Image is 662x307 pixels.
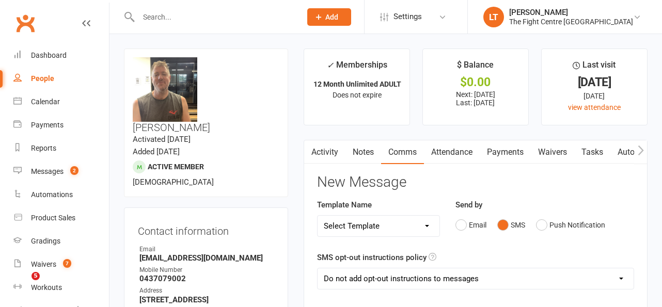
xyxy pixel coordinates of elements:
[31,121,64,129] div: Payments
[139,253,274,263] strong: [EMAIL_ADDRESS][DOMAIN_NAME]
[13,206,109,230] a: Product Sales
[304,140,345,164] a: Activity
[133,57,279,133] h3: [PERSON_NAME]
[317,251,427,264] label: SMS opt-out instructions policy
[325,13,338,21] span: Add
[345,140,381,164] a: Notes
[31,51,67,59] div: Dashboard
[31,167,64,175] div: Messages
[70,166,78,175] span: 2
[13,253,109,276] a: Waivers 7
[424,140,480,164] a: Attendance
[574,140,610,164] a: Tasks
[148,163,204,171] span: Active member
[31,190,73,199] div: Automations
[573,58,616,77] div: Last visit
[313,80,401,88] strong: 12 Month Unlimited ADULT
[480,140,531,164] a: Payments
[133,177,214,187] span: [DEMOGRAPHIC_DATA]
[568,103,621,111] a: view attendance
[432,90,519,107] p: Next: [DATE] Last: [DATE]
[31,260,56,268] div: Waivers
[13,230,109,253] a: Gradings
[551,90,638,102] div: [DATE]
[455,199,482,211] label: Send by
[455,215,486,235] button: Email
[327,60,334,70] i: ✓
[317,174,634,190] h3: New Message
[63,259,71,268] span: 7
[138,221,274,237] h3: Contact information
[497,215,525,235] button: SMS
[139,265,274,275] div: Mobile Number
[432,77,519,88] div: $0.00
[10,272,35,297] iframe: Intercom live chat
[139,274,274,283] strong: 0437079002
[133,135,191,144] time: Activated [DATE]
[31,272,40,280] span: 5
[327,58,387,77] div: Memberships
[457,58,494,77] div: $ Balance
[333,91,382,99] span: Does not expire
[536,215,605,235] button: Push Notification
[13,137,109,160] a: Reports
[139,295,274,304] strong: [STREET_ADDRESS]
[133,147,180,156] time: Added [DATE]
[393,5,422,28] span: Settings
[317,199,372,211] label: Template Name
[13,67,109,90] a: People
[31,74,54,83] div: People
[139,245,274,254] div: Email
[13,44,109,67] a: Dashboard
[31,98,60,106] div: Calendar
[551,77,638,88] div: [DATE]
[31,214,75,222] div: Product Sales
[31,144,56,152] div: Reports
[531,140,574,164] a: Waivers
[381,140,424,164] a: Comms
[307,8,351,26] button: Add
[509,17,633,26] div: The Fight Centre [GEOGRAPHIC_DATA]
[13,114,109,137] a: Payments
[31,283,62,292] div: Workouts
[483,7,504,27] div: LT
[13,276,109,299] a: Workouts
[139,286,274,296] div: Address
[13,160,109,183] a: Messages 2
[13,183,109,206] a: Automations
[31,237,60,245] div: Gradings
[12,10,38,36] a: Clubworx
[509,8,633,17] div: [PERSON_NAME]
[13,90,109,114] a: Calendar
[133,57,197,122] img: image1749251680.png
[135,10,294,24] input: Search...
